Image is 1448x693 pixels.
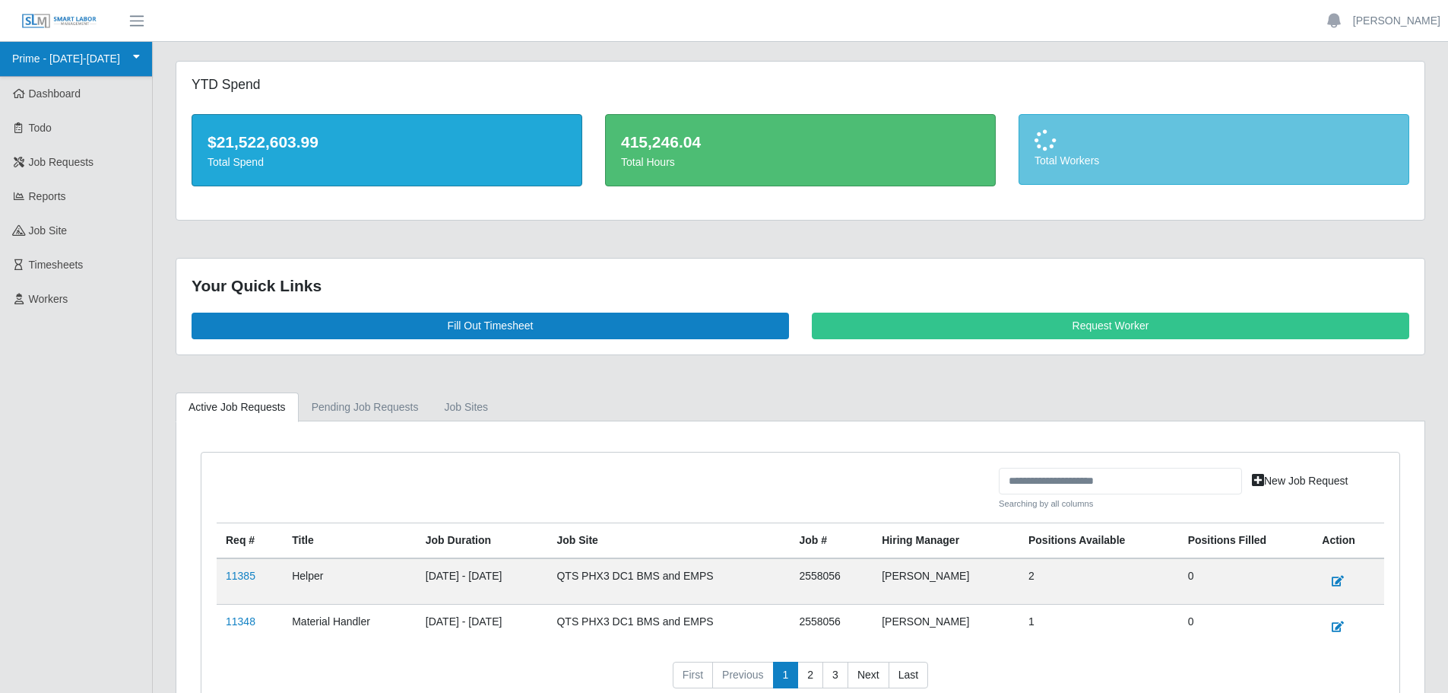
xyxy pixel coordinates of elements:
[299,393,432,422] a: Pending Job Requests
[283,523,417,558] th: Title
[547,558,790,605] td: QTS PHX3 DC1 BMS and EMPS
[790,558,873,605] td: 2558056
[226,615,255,628] a: 11348
[1035,153,1393,169] div: Total Workers
[29,122,52,134] span: Todo
[176,393,299,422] a: Active Job Requests
[773,662,799,689] a: 1
[29,87,81,100] span: Dashboard
[822,662,848,689] a: 3
[417,604,548,650] td: [DATE] - [DATE]
[1179,604,1313,650] td: 0
[812,313,1409,339] a: Request Worker
[1353,13,1440,29] a: [PERSON_NAME]
[1019,604,1179,650] td: 1
[889,662,928,689] a: Last
[21,13,97,30] img: SLM Logo
[417,558,548,605] td: [DATE] - [DATE]
[283,558,417,605] td: Helper
[29,190,66,202] span: Reports
[217,523,283,558] th: Req #
[999,497,1242,510] small: Searching by all columns
[848,662,889,689] a: Next
[873,523,1019,558] th: Hiring Manager
[29,224,68,237] span: job site
[1242,468,1358,494] a: New Job Request
[1019,523,1179,558] th: Positions Available
[790,604,873,650] td: 2558056
[29,293,68,305] span: Workers
[192,274,1409,298] div: Your Quick Links
[29,156,94,168] span: Job Requests
[621,154,980,170] div: Total Hours
[621,130,980,154] div: 415,246.04
[432,393,502,422] a: job sites
[873,558,1019,605] td: [PERSON_NAME]
[1179,558,1313,605] td: 0
[873,604,1019,650] td: [PERSON_NAME]
[1179,523,1313,558] th: Positions Filled
[29,259,84,271] span: Timesheets
[226,570,255,582] a: 11385
[192,313,789,339] a: Fill Out Timesheet
[797,662,823,689] a: 2
[1019,558,1179,605] td: 2
[417,523,548,558] th: Job Duration
[208,130,566,154] div: $21,522,603.99
[208,154,566,170] div: Total Spend
[283,604,417,650] td: Material Handler
[790,523,873,558] th: Job #
[1313,523,1384,558] th: Action
[547,523,790,558] th: job site
[547,604,790,650] td: QTS PHX3 DC1 BMS and EMPS
[192,77,582,93] h5: YTD Spend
